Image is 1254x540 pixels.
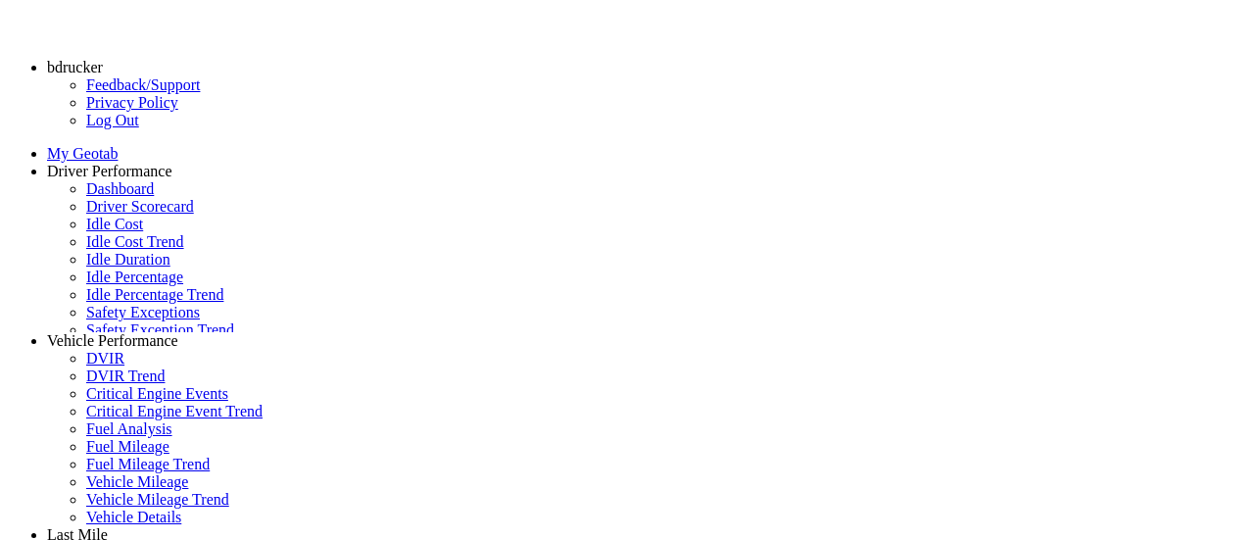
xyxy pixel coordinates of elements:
[86,112,139,128] a: Log Out
[86,76,200,93] a: Feedback/Support
[86,509,181,525] a: Vehicle Details
[86,385,228,402] a: Critical Engine Events
[86,269,183,285] a: Idle Percentage
[86,321,234,338] a: Safety Exception Trend
[86,286,223,303] a: Idle Percentage Trend
[86,94,178,111] a: Privacy Policy
[47,145,118,162] a: My Geotab
[86,438,169,455] a: Fuel Mileage
[86,456,210,472] a: Fuel Mileage Trend
[86,198,194,215] a: Driver Scorecard
[86,350,124,367] a: DVIR
[86,251,170,268] a: Idle Duration
[86,420,172,437] a: Fuel Analysis
[86,233,184,250] a: Idle Cost Trend
[86,473,188,490] a: Vehicle Mileage
[47,163,172,179] a: Driver Performance
[86,368,165,384] a: DVIR Trend
[86,180,154,197] a: Dashboard
[47,59,103,75] a: bdrucker
[86,304,200,320] a: Safety Exceptions
[86,216,143,232] a: Idle Cost
[86,491,229,508] a: Vehicle Mileage Trend
[86,403,263,419] a: Critical Engine Event Trend
[47,332,178,349] a: Vehicle Performance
